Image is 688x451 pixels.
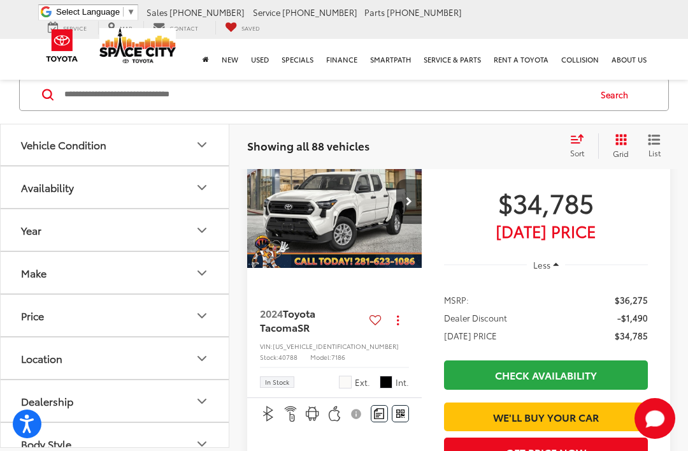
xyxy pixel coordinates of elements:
[194,265,210,280] div: Make
[261,406,276,422] img: Bluetooth®
[21,352,62,364] div: Location
[21,181,74,193] div: Availability
[273,341,399,351] span: [US_VEHICLE_IDENTIFICATION_NUMBER]
[355,376,370,388] span: Ext.
[613,148,629,159] span: Grid
[396,409,405,419] i: Window Sticker
[444,293,469,306] span: MSRP:
[444,403,648,431] a: We'll Buy Your Car
[396,179,422,224] button: Next image
[21,138,106,151] div: Vehicle Condition
[417,39,487,80] a: Service & Parts
[634,398,675,439] button: Toggle Chat Window
[169,24,198,32] span: Contact
[387,309,409,331] button: Actions
[169,6,245,18] span: [PHONE_NUMBER]
[648,147,661,158] span: List
[444,329,497,342] span: [DATE] PRICE
[260,306,283,320] span: 2024
[194,179,210,195] div: Availability
[533,259,550,270] span: Less
[247,136,423,267] a: 2024 Toyota Tacoma SR2024 Toyota Tacoma SR2024 Toyota Tacoma SR2024 Toyota Tacoma SR
[397,315,399,325] span: dropdown dots
[196,39,215,80] a: Home
[215,39,245,80] a: New
[374,408,384,419] img: Comments
[589,78,647,110] button: Search
[56,7,120,17] span: Select Language
[396,376,409,388] span: Int.
[564,133,598,159] button: Select sort value
[194,307,210,323] div: Price
[570,147,584,158] span: Sort
[638,133,670,159] button: List View
[327,406,343,422] img: Apple CarPlay
[527,253,565,276] button: Less
[247,136,423,269] img: 2024 Toyota Tacoma SR
[371,405,388,422] button: Comments
[147,6,168,18] span: Sales
[194,137,210,152] div: Vehicle Condition
[194,393,210,408] div: Dealership
[260,341,273,351] span: VIN:
[598,133,638,159] button: Grid View
[21,438,71,450] div: Body Style
[275,39,320,80] a: Specials
[194,436,210,451] div: Body Style
[1,295,230,336] button: PricePrice
[634,398,675,439] svg: Start Chat
[617,311,648,324] span: -$1,490
[260,352,278,362] span: Stock:
[305,406,320,422] img: Android Auto
[444,186,648,218] span: $34,785
[194,222,210,237] div: Year
[63,79,589,110] input: Search by Make, Model, or Keyword
[123,7,124,17] span: ​
[605,39,653,80] a: About Us
[120,24,132,32] span: Map
[310,352,331,362] span: Model:
[215,21,269,34] a: My Saved Vehicles
[253,6,280,18] span: Service
[21,267,47,279] div: Make
[278,352,297,362] span: 40788
[241,24,260,32] span: Saved
[282,6,357,18] span: [PHONE_NUMBER]
[487,39,555,80] a: Rent a Toyota
[21,309,44,322] div: Price
[21,395,73,407] div: Dealership
[297,320,310,334] span: SR
[247,138,369,153] span: Showing all 88 vehicles
[555,39,605,80] a: Collision
[444,311,507,324] span: Dealer Discount
[348,401,366,427] button: View Disclaimer
[331,352,345,362] span: 7186
[99,28,176,63] img: Space City Toyota
[339,376,352,388] span: Ice Cap
[1,166,230,208] button: AvailabilityAvailability
[98,21,141,34] a: Map
[38,21,96,34] a: Service
[21,224,41,236] div: Year
[56,7,135,17] a: Select Language​
[245,39,275,80] a: Used
[444,360,648,389] a: Check Availability
[1,337,230,379] button: LocationLocation
[260,306,364,335] a: 2024Toyota TacomaSR
[364,6,385,18] span: Parts
[615,293,648,306] span: $36,275
[320,39,364,80] a: Finance
[38,25,86,66] img: Toyota
[143,21,208,34] a: Contact
[1,124,230,165] button: Vehicle ConditionVehicle Condition
[444,225,648,237] span: [DATE] Price
[194,350,210,366] div: Location
[1,252,230,293] button: MakeMake
[364,39,417,80] a: SmartPath
[260,306,315,334] span: Toyota Tacoma
[615,329,648,342] span: $34,785
[247,136,423,267] div: 2024 Toyota Tacoma SR 0
[387,6,462,18] span: [PHONE_NUMBER]
[283,406,299,422] img: Remote Start
[1,209,230,251] button: YearYear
